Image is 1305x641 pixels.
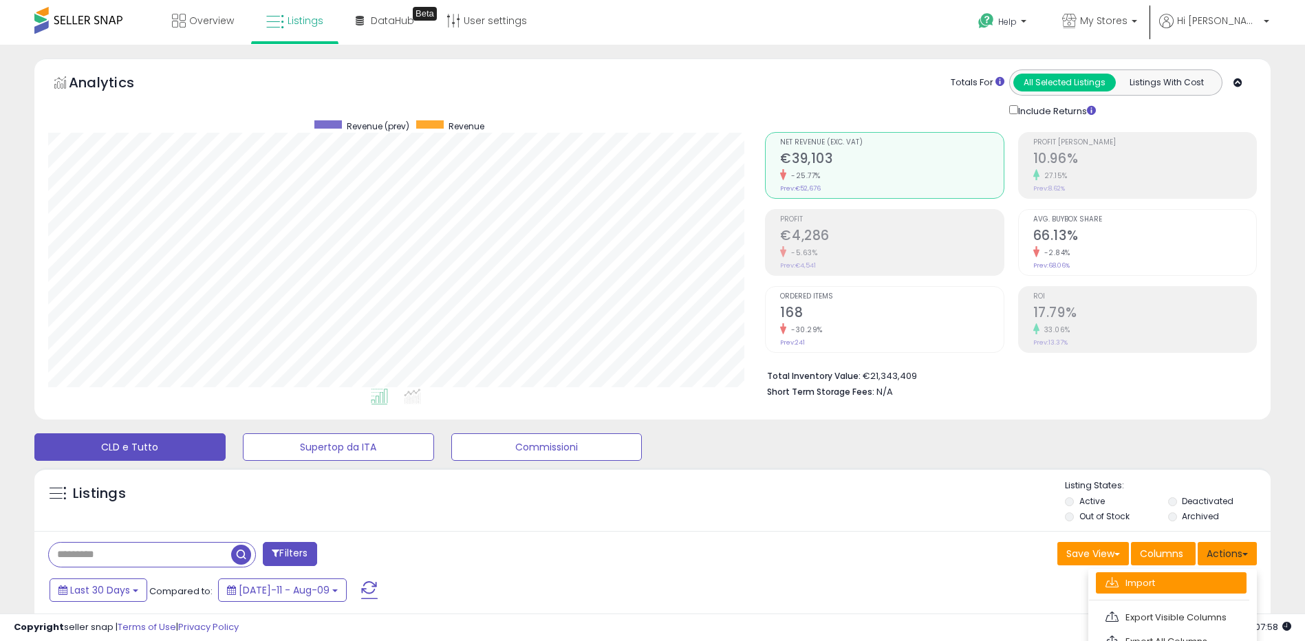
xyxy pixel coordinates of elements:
[1096,572,1247,594] a: Import
[1096,607,1247,628] a: Export Visible Columns
[1159,14,1269,45] a: Hi [PERSON_NAME]
[243,433,434,461] button: Supertop da ITA
[149,585,213,598] span: Compared to:
[1033,228,1256,246] h2: 66.13%
[1131,542,1196,565] button: Columns
[780,139,1003,146] span: Net Revenue (Exc. VAT)
[998,16,1017,28] span: Help
[70,583,130,597] span: Last 30 Days
[413,7,437,21] div: Tooltip anchor
[1065,479,1271,492] p: Listing States:
[1033,184,1065,193] small: Prev: 8.62%
[1033,151,1256,169] h2: 10.96%
[263,542,316,566] button: Filters
[347,120,409,132] span: Revenue (prev)
[34,433,226,461] button: CLD e Tutto
[780,305,1003,323] h2: 168
[780,228,1003,246] h2: €4,286
[178,620,239,633] a: Privacy Policy
[288,14,323,28] span: Listings
[1080,14,1128,28] span: My Stores
[1033,305,1256,323] h2: 17.79%
[73,484,126,503] h5: Listings
[767,386,874,398] b: Short Term Storage Fees:
[1079,495,1105,507] label: Active
[449,120,484,132] span: Revenue
[218,578,347,602] button: [DATE]-11 - Aug-09
[786,248,817,258] small: -5.63%
[999,102,1112,118] div: Include Returns
[1233,620,1291,633] span: 2025-09-9 07:58 GMT
[1039,248,1070,258] small: -2.84%
[978,12,995,30] i: Get Help
[1039,171,1068,181] small: 27.15%
[1013,74,1116,91] button: All Selected Listings
[767,367,1247,383] li: €21,343,409
[951,76,1004,89] div: Totals For
[780,184,821,193] small: Prev: €52,676
[967,2,1040,45] a: Help
[780,293,1003,301] span: Ordered Items
[451,433,643,461] button: Commissioni
[1198,542,1257,565] button: Actions
[118,620,176,633] a: Terms of Use
[780,216,1003,224] span: Profit
[780,338,805,347] small: Prev: 241
[1033,261,1070,270] small: Prev: 68.06%
[767,370,861,382] b: Total Inventory Value:
[371,14,414,28] span: DataHub
[239,583,330,597] span: [DATE]-11 - Aug-09
[1079,510,1130,522] label: Out of Stock
[1033,216,1256,224] span: Avg. Buybox Share
[50,578,147,602] button: Last 30 Days
[1033,139,1256,146] span: Profit [PERSON_NAME]
[876,385,893,398] span: N/A
[780,151,1003,169] h2: €39,103
[1140,547,1183,561] span: Columns
[1033,338,1068,347] small: Prev: 13.37%
[1033,293,1256,301] span: ROI
[14,621,239,634] div: seller snap | |
[189,14,234,28] span: Overview
[1039,325,1070,335] small: 33.06%
[1177,14,1260,28] span: Hi [PERSON_NAME]
[14,620,64,633] strong: Copyright
[69,73,161,96] h5: Analytics
[1115,74,1218,91] button: Listings With Cost
[786,325,823,335] small: -30.29%
[786,171,821,181] small: -25.77%
[1057,542,1129,565] button: Save View
[1182,510,1219,522] label: Archived
[1182,495,1233,507] label: Deactivated
[780,261,816,270] small: Prev: €4,541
